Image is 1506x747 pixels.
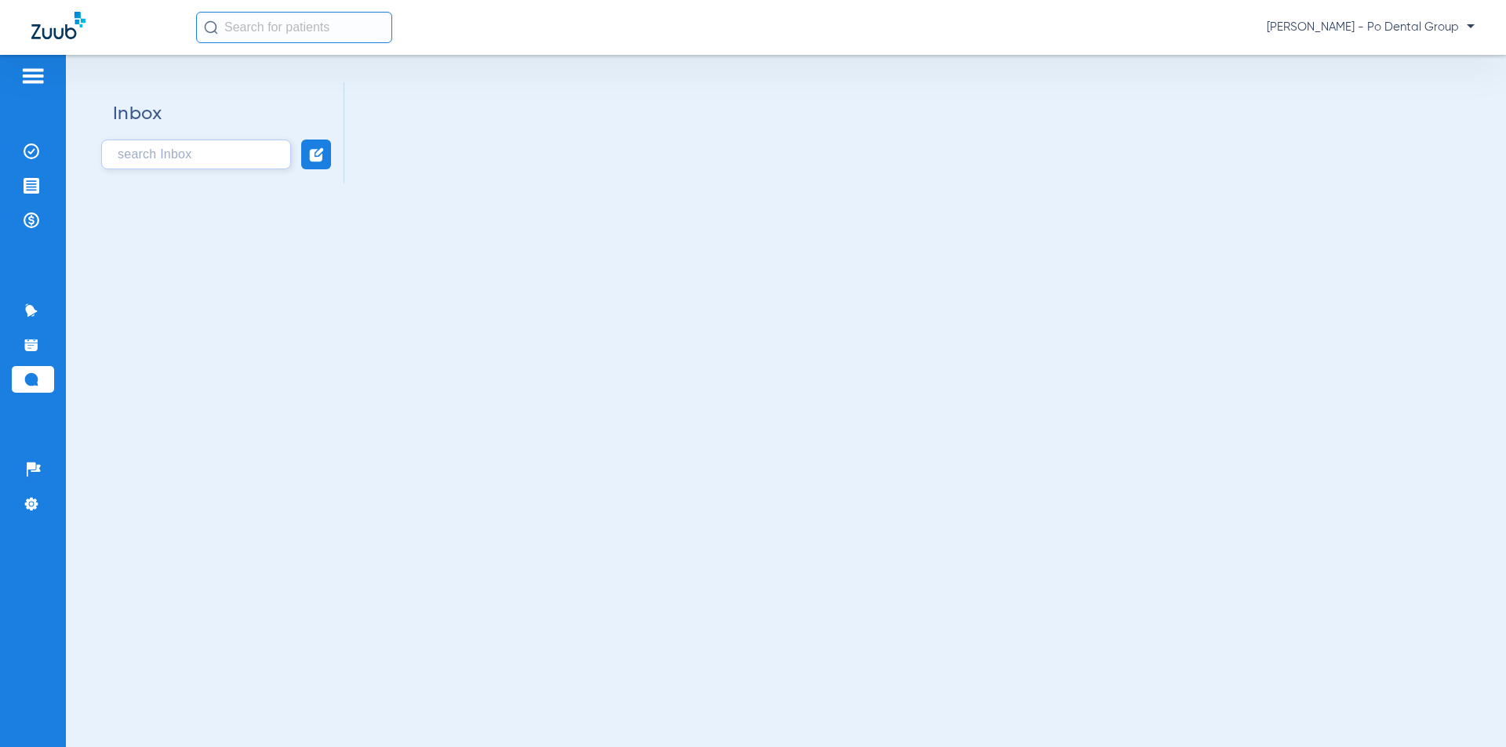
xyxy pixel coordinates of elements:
img: Search Icon [204,20,218,34]
img: Zuub Logo [31,12,85,39]
input: Search for patients [196,12,392,43]
input: search Inbox [101,140,291,169]
img: hamburger-icon [20,67,45,85]
h2: Inbox [101,106,336,128]
span: [PERSON_NAME] - Po Dental Group [1267,20,1475,35]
